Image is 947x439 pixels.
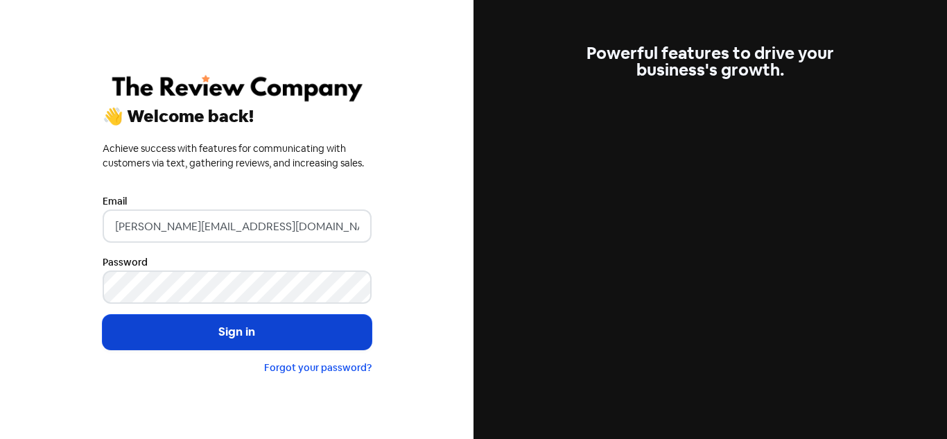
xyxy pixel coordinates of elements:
div: Powerful features to drive your business's growth. [576,45,845,78]
a: Forgot your password? [264,361,372,374]
button: Sign in [103,315,372,350]
div: 👋 Welcome back! [103,108,372,125]
label: Password [103,255,148,270]
input: Enter your email address... [103,209,372,243]
div: Achieve success with features for communicating with customers via text, gathering reviews, and i... [103,141,372,171]
label: Email [103,194,127,209]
